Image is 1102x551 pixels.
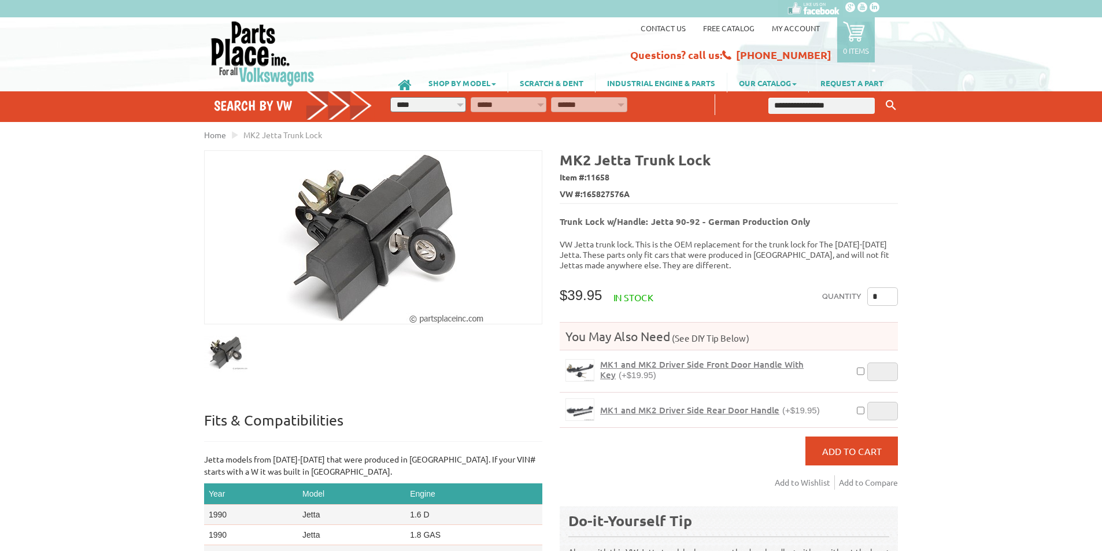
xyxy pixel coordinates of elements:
[670,332,749,343] span: (See DIY Tip Below)
[204,505,298,525] td: 1990
[262,151,485,324] img: MK2 Jetta Trunk Lock
[809,73,895,93] a: REQUEST A PART
[560,216,809,227] b: Trunk Lock w/Handle: Jetta 90-92 - German Production Only
[204,331,247,374] img: MK2 Jetta Trunk Lock
[586,172,609,182] span: 11658
[600,359,849,380] a: MK1 and MK2 Driver Side Front Door Handle With Key(+$19.95)
[204,411,542,442] p: Fits & Compatibilities
[560,169,898,186] span: Item #:
[566,399,594,420] img: MK1 and MK2 Driver Side Rear Door Handle
[560,328,898,344] h4: You May Also Need
[600,358,804,380] span: MK1 and MK2 Driver Side Front Door Handle With Key
[782,405,820,415] span: (+$19.95)
[204,483,298,505] th: Year
[613,291,653,303] span: In stock
[822,287,861,306] label: Quantity
[405,483,542,505] th: Engine
[566,360,594,381] img: MK1 and MK2 Driver Side Front Door Handle With Key
[619,370,656,380] span: (+$19.95)
[843,46,869,56] p: 0 items
[560,186,898,203] span: VW #:
[560,287,602,303] span: $39.95
[839,475,898,490] a: Add to Compare
[405,505,542,525] td: 1.6 D
[210,20,316,87] img: Parts Place Inc!
[727,73,808,93] a: OUR CATALOG
[508,73,595,93] a: SCRATCH & DENT
[772,23,820,33] a: My Account
[641,23,686,33] a: Contact us
[298,525,405,545] td: Jetta
[822,445,882,457] span: Add to Cart
[214,97,372,114] h4: Search by VW
[405,525,542,545] td: 1.8 GAS
[600,404,779,416] span: MK1 and MK2 Driver Side Rear Door Handle
[805,437,898,465] button: Add to Cart
[243,130,322,140] span: MK2 Jetta Trunk Lock
[560,239,898,270] p: VW Jetta trunk lock. This is the OEM replacement for the trunk lock for The [DATE]-[DATE] Jetta. ...
[298,505,405,525] td: Jetta
[565,359,594,382] a: MK1 and MK2 Driver Side Front Door Handle With Key
[775,475,835,490] a: Add to Wishlist
[204,130,226,140] a: Home
[582,188,630,200] span: 165827576A
[204,525,298,545] td: 1990
[882,96,900,115] button: Keyword Search
[600,405,820,416] a: MK1 and MK2 Driver Side Rear Door Handle(+$19.95)
[596,73,727,93] a: INDUSTRIAL ENGINE & PARTS
[560,150,711,169] b: MK2 Jetta Trunk Lock
[417,73,508,93] a: SHOP BY MODEL
[703,23,755,33] a: Free Catalog
[568,511,692,530] b: Do-it-Yourself Tip
[204,453,542,478] p: Jetta models from [DATE]-[DATE] that were produced in [GEOGRAPHIC_DATA]. If your VIN# starts with...
[298,483,405,505] th: Model
[565,398,594,421] a: MK1 and MK2 Driver Side Rear Door Handle
[837,17,875,62] a: 0 items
